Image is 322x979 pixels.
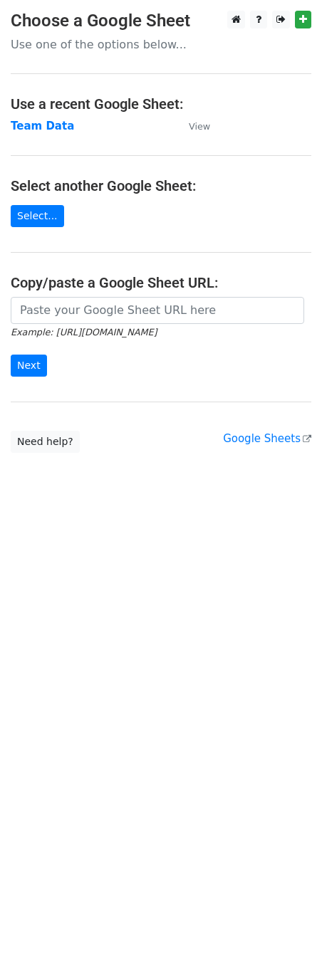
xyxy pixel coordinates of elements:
[11,95,311,112] h4: Use a recent Google Sheet:
[11,431,80,453] a: Need help?
[11,37,311,52] p: Use one of the options below...
[11,205,64,227] a: Select...
[11,120,74,132] a: Team Data
[189,121,210,132] small: View
[11,11,311,31] h3: Choose a Google Sheet
[11,177,311,194] h4: Select another Google Sheet:
[175,120,210,132] a: View
[11,327,157,337] small: Example: [URL][DOMAIN_NAME]
[11,274,311,291] h4: Copy/paste a Google Sheet URL:
[11,297,304,324] input: Paste your Google Sheet URL here
[11,355,47,377] input: Next
[223,432,311,445] a: Google Sheets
